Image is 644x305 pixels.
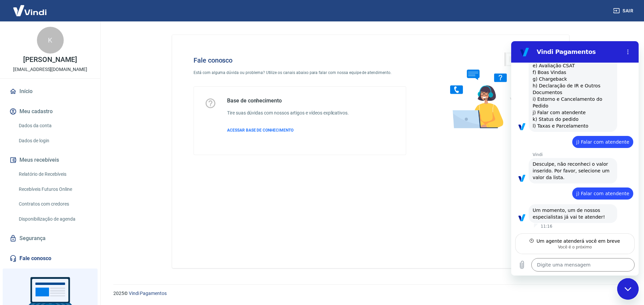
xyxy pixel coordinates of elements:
[11,17,16,23] img: website_grey.svg
[13,66,87,73] p: [EMAIL_ADDRESS][DOMAIN_NAME]
[21,166,102,179] span: Um momento, um de nossos especialistas já vai te atender!
[8,84,92,99] a: Início
[194,70,406,76] p: Está com alguma dúvida ou problema? Utilize os canais abaixo para falar com nossa equipe de atend...
[37,27,64,54] div: K
[194,56,406,64] h4: Fale conosco
[21,111,127,116] p: Vindi
[612,5,636,17] button: Sair
[227,109,349,117] h6: Tire suas dúvidas com nossos artigos e vídeos explicativos.
[65,97,118,104] span: j) Falar com atendente
[16,197,92,211] a: Contratos com credores
[511,41,639,276] iframe: Janela de mensagens
[16,134,92,148] a: Dados de login
[21,120,102,140] span: Desculpe, não reconheci o valor inserido. Por favor, selecione um valor da lista.
[19,11,33,16] div: v 4.0.25
[8,153,92,167] button: Meus recebíveis
[23,56,77,63] p: [PERSON_NAME]
[71,39,76,44] img: tab_keywords_by_traffic_grey.svg
[65,149,118,156] span: j) Falar com atendente
[16,119,92,133] a: Dados da conta
[78,40,108,44] div: Palavras-chave
[437,46,539,135] img: Fale conosco
[17,17,96,23] div: [PERSON_NAME]: [DOMAIN_NAME]
[8,251,92,266] a: Fale conosco
[4,217,17,230] button: Carregar arquivo
[227,128,293,133] span: ACESSAR BASE DE CONHECIMENTO
[129,291,167,296] a: Vindi Pagamentos
[227,127,349,133] a: ACESSAR BASE DE CONHECIMENTO
[8,0,52,21] img: Vindi
[16,212,92,226] a: Disponibilização de agenda
[113,290,628,297] p: 2025 ©
[35,40,51,44] div: Domínio
[16,182,92,196] a: Recebíveis Futuros Online
[28,39,33,44] img: tab_domain_overview_orange.svg
[8,104,92,119] button: Meu cadastro
[16,167,92,181] a: Relatório de Recebíveis
[8,203,119,209] div: Você é o próximo
[25,197,109,203] div: Um agente atenderá você em breve
[227,97,349,104] h5: Base de conhecimento
[11,11,16,16] img: logo_orange.svg
[30,182,41,188] p: 11:16
[617,278,639,300] iframe: Botão para abrir a janela de mensagens, conversa em andamento
[8,231,92,246] a: Segurança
